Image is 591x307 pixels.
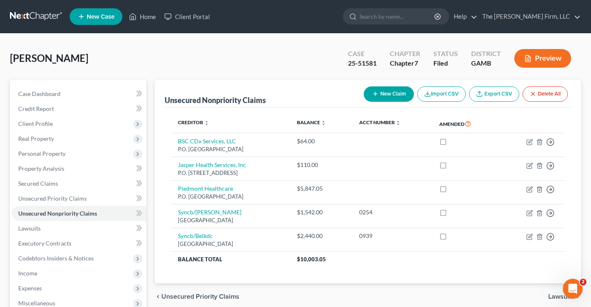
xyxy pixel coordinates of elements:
i: unfold_more [396,120,401,125]
a: Help [450,9,477,24]
span: Unsecured Priority Claims [18,195,87,202]
button: chevron_left Unsecured Priority Claims [155,293,239,300]
div: P.O. [STREET_ADDRESS] [178,169,284,177]
a: BSC CDx Services, LLC [178,138,236,145]
a: Client Portal [160,9,214,24]
div: Case [348,49,377,59]
span: Real Property [18,135,54,142]
th: Amended [433,114,499,133]
i: chevron_left [155,293,161,300]
button: New Claim [364,86,414,102]
div: $110.00 [297,161,345,169]
button: Lawsuits chevron_right [548,293,581,300]
span: Lawsuits [18,225,41,232]
span: Case Dashboard [18,90,61,97]
iframe: Intercom live chat [563,279,583,299]
span: Codebtors Insiders & Notices [18,255,94,262]
span: 2 [580,279,586,285]
div: Status [433,49,458,59]
div: $5,847.05 [297,184,345,193]
button: Import CSV [417,86,466,102]
a: Unsecured Priority Claims [12,191,146,206]
div: 0939 [359,232,426,240]
span: New Case [87,14,114,20]
div: $64.00 [297,137,345,145]
input: Search by name... [360,9,435,24]
span: Executory Contracts [18,240,71,247]
div: District [471,49,501,59]
span: Unsecured Nonpriority Claims [18,210,97,217]
a: Jasper Health Services, Inc [178,161,246,168]
i: unfold_more [204,120,209,125]
a: Credit Report [12,101,146,116]
a: Property Analysis [12,161,146,176]
div: Filed [433,59,458,68]
span: 7 [414,59,418,67]
div: P.O. [GEOGRAPHIC_DATA] [178,145,284,153]
a: Syncb/[PERSON_NAME] [178,209,241,216]
span: Personal Property [18,150,66,157]
span: Miscellaneous [18,300,55,307]
span: Property Analysis [18,165,64,172]
div: Chapter [390,49,420,59]
div: 25-51581 [348,59,377,68]
a: The [PERSON_NAME] Firm, LLC [478,9,581,24]
div: 0254 [359,208,426,216]
span: [PERSON_NAME] [10,52,88,64]
div: Chapter [390,59,420,68]
span: Lawsuits [548,293,574,300]
div: $1,542.00 [297,208,345,216]
a: Balance unfold_more [297,119,326,125]
i: unfold_more [321,120,326,125]
a: Executory Contracts [12,236,146,251]
a: Creditor unfold_more [178,119,209,125]
div: $2,440.00 [297,232,345,240]
span: Expenses [18,285,42,292]
a: Export CSV [469,86,519,102]
span: $10,003.05 [297,256,326,263]
a: Home [125,9,160,24]
div: Unsecured Nonpriority Claims [165,95,266,105]
div: P.O. [GEOGRAPHIC_DATA] [178,193,284,201]
a: Syncb/Belkdc [178,232,213,239]
a: Acct Number unfold_more [359,119,401,125]
div: [GEOGRAPHIC_DATA] [178,240,284,248]
button: Preview [514,49,571,68]
th: Balance Total [171,252,290,267]
a: Unsecured Nonpriority Claims [12,206,146,221]
span: Client Profile [18,120,53,127]
span: Income [18,270,37,277]
span: Credit Report [18,105,54,112]
div: [GEOGRAPHIC_DATA] [178,216,284,224]
span: Unsecured Priority Claims [161,293,239,300]
div: GAMB [471,59,501,68]
a: Secured Claims [12,176,146,191]
span: Secured Claims [18,180,58,187]
a: Lawsuits [12,221,146,236]
a: Piedmont Healthcare [178,185,233,192]
a: Case Dashboard [12,86,146,101]
button: Delete All [523,86,568,102]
